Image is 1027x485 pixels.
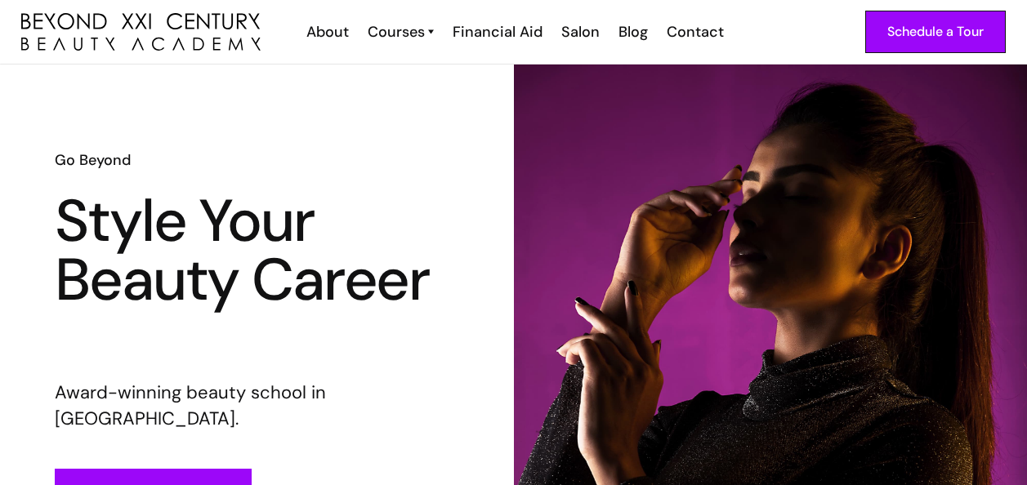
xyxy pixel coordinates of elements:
[667,21,724,42] div: Contact
[306,21,349,42] div: About
[368,21,434,42] a: Courses
[656,21,732,42] a: Contact
[55,380,458,432] p: Award-winning beauty school in [GEOGRAPHIC_DATA].
[296,21,357,42] a: About
[442,21,551,42] a: Financial Aid
[55,149,458,171] h6: Go Beyond
[21,13,261,51] a: home
[368,21,425,42] div: Courses
[21,13,261,51] img: beyond 21st century beauty academy logo
[865,11,1006,53] a: Schedule a Tour
[887,21,984,42] div: Schedule a Tour
[618,21,648,42] div: Blog
[55,192,458,309] h1: Style Your Beauty Career
[561,21,600,42] div: Salon
[453,21,543,42] div: Financial Aid
[608,21,656,42] a: Blog
[551,21,608,42] a: Salon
